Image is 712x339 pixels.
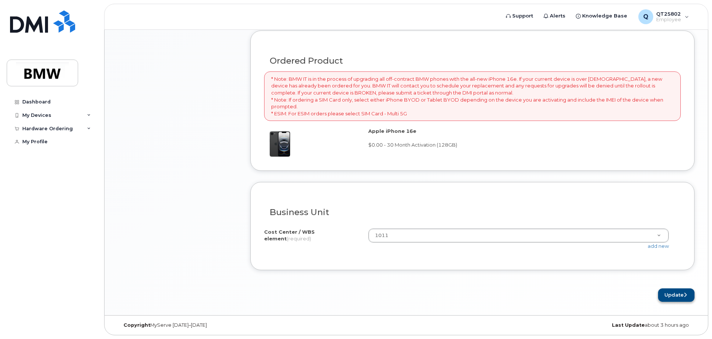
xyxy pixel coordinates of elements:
span: Alerts [550,12,565,20]
span: Q [643,12,648,21]
span: Employee [656,17,681,23]
span: Knowledge Base [582,12,627,20]
strong: Last Update [612,322,645,328]
a: 1011 [369,229,668,242]
button: Update [658,288,695,302]
strong: Apple iPhone 16e [368,128,416,134]
a: add new [648,243,669,249]
h3: Business Unit [270,208,675,217]
label: Cost Center / WBS element [264,228,362,242]
a: Knowledge Base [571,9,632,23]
h3: Ordered Product [270,56,675,65]
img: iphone16e.png [264,131,290,156]
strong: Copyright [124,322,150,328]
span: QT25802 [656,11,681,17]
span: 1011 [371,232,388,239]
div: about 3 hours ago [502,322,695,328]
span: $0.00 - 30 Month Activation (128GB) [368,142,457,148]
iframe: Messenger Launcher [680,307,706,333]
div: QT25802 [633,9,694,24]
a: Alerts [538,9,571,23]
span: Support [512,12,533,20]
span: (required) [287,236,311,242]
p: * Note: BMW IT is in the process of upgrading all off-contract BMW phones with the all-new iPhone... [271,76,674,117]
a: Support [501,9,538,23]
div: MyServe [DATE]–[DATE] [118,322,310,328]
